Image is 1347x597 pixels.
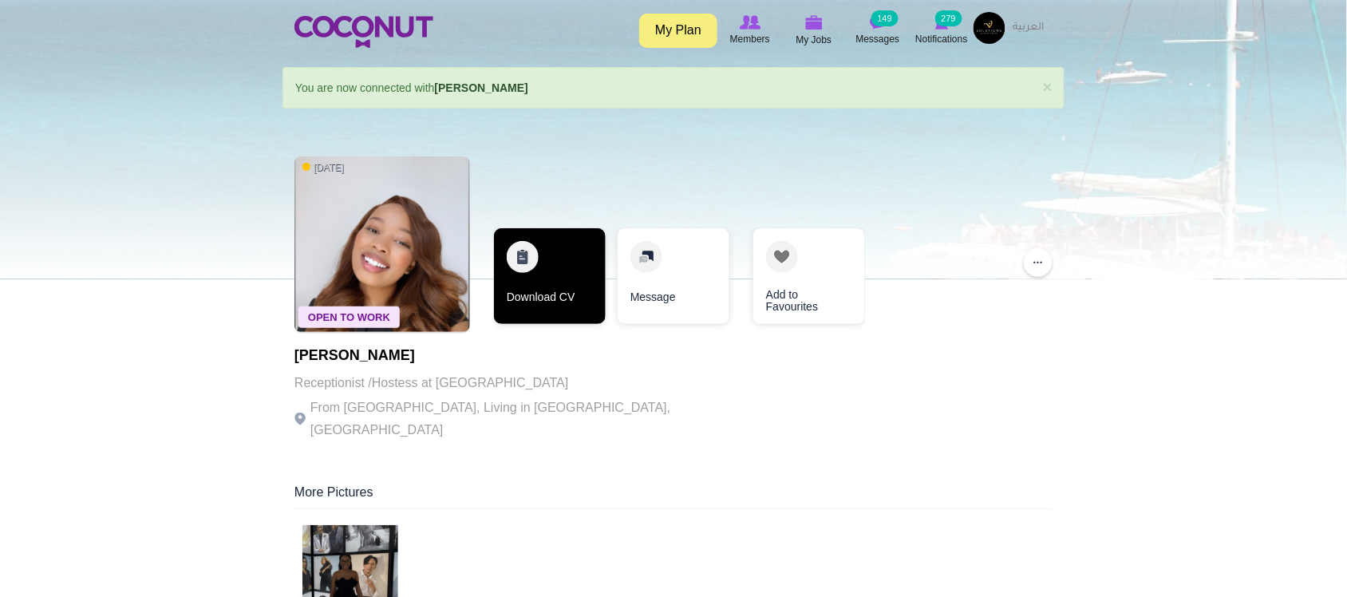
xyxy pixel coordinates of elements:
[718,12,782,49] a: Browse Members Members
[730,31,770,47] span: Members
[1024,248,1053,277] button: ...
[741,228,853,332] div: 3 / 3
[915,31,967,47] span: Notifications
[294,348,733,364] h1: [PERSON_NAME]
[871,10,899,26] small: 149
[294,484,1053,509] div: More Pictures
[753,228,865,324] a: Add to Favourites
[618,228,729,324] a: Message
[294,16,433,48] img: Home
[302,161,344,175] span: [DATE]
[935,10,962,26] small: 279
[494,228,606,332] div: 1 / 3
[935,15,949,30] img: Notifications
[805,15,823,30] img: My Jobs
[618,228,729,332] div: 2 / 3
[494,228,606,324] a: Download CV
[435,81,528,94] a: [PERSON_NAME]
[870,15,886,30] img: Messages
[294,397,733,441] p: From [GEOGRAPHIC_DATA], Living in [GEOGRAPHIC_DATA], [GEOGRAPHIC_DATA]
[1043,78,1053,95] a: ×
[782,12,846,49] a: My Jobs My Jobs
[282,67,1065,109] div: You are now connected with
[910,12,974,49] a: Notifications Notifications 279
[796,32,832,48] span: My Jobs
[294,372,733,394] p: Receptionist /Hostess at [GEOGRAPHIC_DATA]
[856,31,900,47] span: Messages
[639,14,717,48] a: My Plan
[846,12,910,49] a: Messages Messages 149
[740,15,760,30] img: Browse Members
[298,306,400,328] span: Open To Work
[1005,12,1053,44] a: العربية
